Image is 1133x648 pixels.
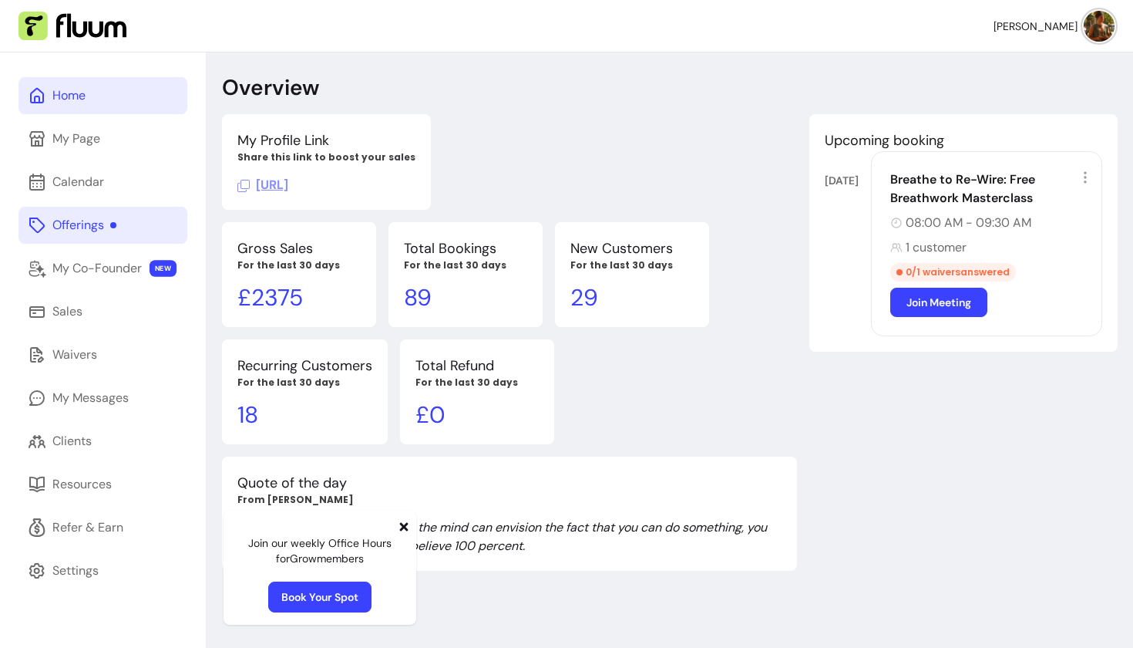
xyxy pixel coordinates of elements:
[18,293,187,330] a: Sales
[52,518,123,537] div: Refer & Earn
[237,177,288,193] span: Click to copy
[18,164,187,201] a: Calendar
[237,401,372,429] p: 18
[52,86,86,105] div: Home
[570,238,694,259] p: New Customers
[415,401,539,429] p: £ 0
[237,130,415,151] p: My Profile Link
[52,302,82,321] div: Sales
[570,259,694,272] p: For the last 30 days
[52,216,116,235] div: Offerings
[236,535,404,566] p: Join our weekly Office Hours for Grow members
[404,259,527,272] p: For the last 30 days
[237,518,782,555] p: The mind is the limit. As long as the mind can envision the fact that you can do something, you c...
[890,263,1016,282] div: 0 / 1 waivers answered
[18,250,187,287] a: My Co-Founder NEW
[890,214,1092,232] div: 08:00 AM - 09:30 AM
[52,346,97,364] div: Waivers
[52,130,100,148] div: My Page
[18,336,187,373] a: Waivers
[18,207,187,244] a: Offerings
[18,509,187,546] a: Refer & Earn
[237,259,361,272] p: For the last 30 days
[890,288,987,317] a: Join Meeting
[890,170,1092,208] div: Breathe to Re-Wire: Free Breathwork Masterclass
[237,355,372,376] p: Recurring Customers
[18,552,187,589] a: Settings
[18,12,126,41] img: Fluum Logo
[18,120,187,157] a: My Page
[237,376,372,389] p: For the last 30 days
[52,173,104,191] div: Calendar
[237,494,782,506] p: From [PERSON_NAME]
[890,238,1092,257] div: 1 customer
[404,238,527,259] p: Total Bookings
[993,19,1078,34] span: [PERSON_NAME]
[52,389,129,407] div: My Messages
[18,77,187,114] a: Home
[52,432,92,451] div: Clients
[18,466,187,503] a: Resources
[18,380,187,417] a: My Messages
[404,284,527,312] p: 89
[237,151,415,164] p: Share this link to boost your sales
[415,376,539,389] p: For the last 30 days
[570,284,694,312] p: 29
[237,472,782,494] p: Quote of the day
[52,259,142,278] div: My Co-Founder
[415,355,539,376] p: Total Refund
[237,284,361,312] p: £ 2375
[993,11,1115,42] button: avatar[PERSON_NAME]
[237,238,361,259] p: Gross Sales
[52,562,99,580] div: Settings
[825,130,1102,151] p: Upcoming booking
[150,260,177,277] span: NEW
[1084,11,1115,42] img: avatar
[52,475,112,494] div: Resources
[222,74,319,102] p: Overview
[268,582,372,613] a: Book Your Spot
[825,173,871,188] div: [DATE]
[18,423,187,460] a: Clients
